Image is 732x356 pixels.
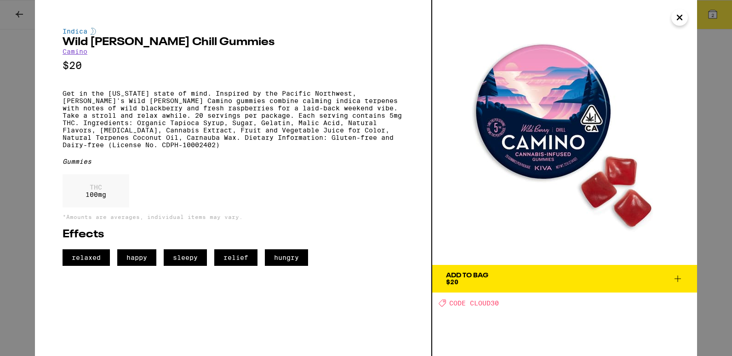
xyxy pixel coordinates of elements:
h2: Effects [63,229,404,240]
p: THC [86,184,106,191]
span: happy [117,249,156,266]
button: Close [671,9,688,26]
span: $20 [446,278,458,286]
span: sleepy [164,249,207,266]
div: Indica [63,28,404,35]
p: *Amounts are averages, individual items may vary. [63,214,404,220]
div: Gummies [63,158,404,165]
a: Camino [63,48,87,55]
span: hungry [265,249,308,266]
h2: Wild [PERSON_NAME] Chill Gummies [63,37,404,48]
span: Hi. Need any help? [6,6,66,14]
p: Get in the [US_STATE] state of mind. Inspired by the Pacific Northwest, [PERSON_NAME]'s Wild [PER... [63,90,404,149]
img: indicaColor.svg [91,28,96,35]
span: CODE CLOUD30 [449,299,499,307]
span: relief [214,249,257,266]
div: Add To Bag [446,272,488,279]
button: Add To Bag$20 [432,265,697,293]
p: $20 [63,60,404,71]
div: 100 mg [63,174,129,207]
span: relaxed [63,249,110,266]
